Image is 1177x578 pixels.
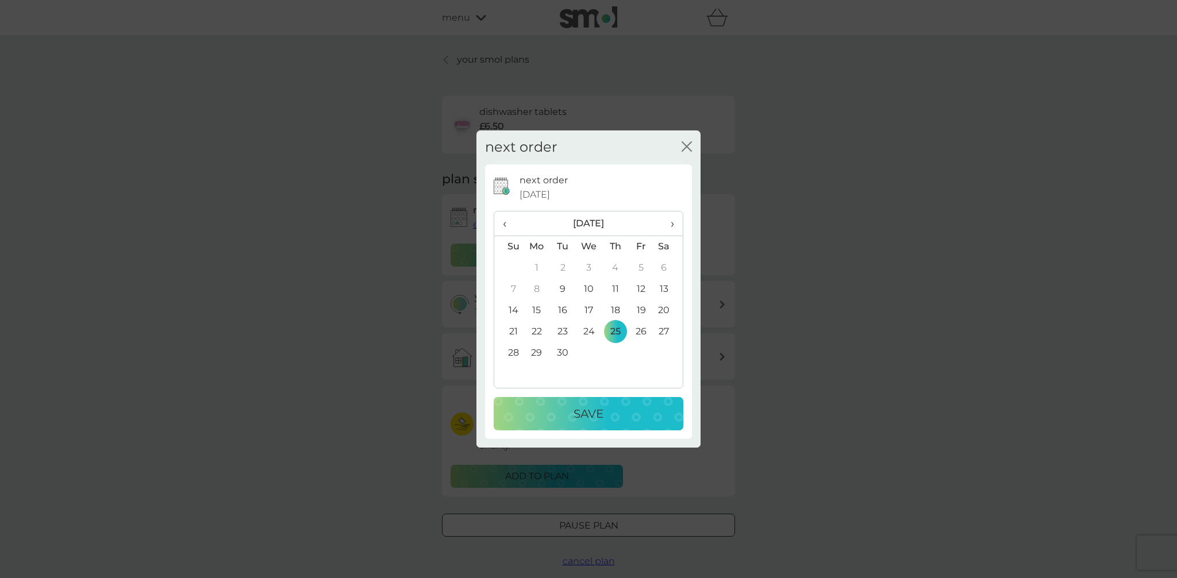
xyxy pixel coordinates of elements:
td: 2 [550,257,576,279]
td: 18 [602,300,628,321]
span: › [663,211,674,236]
td: 24 [576,321,602,342]
h2: next order [485,139,557,156]
td: 9 [550,279,576,300]
th: [DATE] [524,211,654,236]
td: 12 [628,279,654,300]
td: 16 [550,300,576,321]
th: Fr [628,236,654,257]
span: [DATE] [520,187,550,202]
th: Tu [550,236,576,257]
th: Sa [654,236,683,257]
td: 23 [550,321,576,342]
td: 20 [654,300,683,321]
td: 28 [494,342,524,364]
td: 19 [628,300,654,321]
td: 15 [524,300,550,321]
button: Save [494,397,683,430]
td: 8 [524,279,550,300]
td: 26 [628,321,654,342]
td: 13 [654,279,683,300]
th: Su [494,236,524,257]
td: 27 [654,321,683,342]
td: 1 [524,257,550,279]
td: 30 [550,342,576,364]
td: 6 [654,257,683,279]
td: 7 [494,279,524,300]
td: 17 [576,300,602,321]
span: ‹ [503,211,515,236]
p: next order [520,173,568,188]
th: We [576,236,602,257]
button: close [682,141,692,153]
th: Th [602,236,628,257]
td: 10 [576,279,602,300]
th: Mo [524,236,550,257]
td: 4 [602,257,628,279]
td: 22 [524,321,550,342]
td: 14 [494,300,524,321]
td: 3 [576,257,602,279]
p: Save [574,404,603,423]
td: 11 [602,279,628,300]
td: 29 [524,342,550,364]
td: 5 [628,257,654,279]
td: 25 [602,321,628,342]
td: 21 [494,321,524,342]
